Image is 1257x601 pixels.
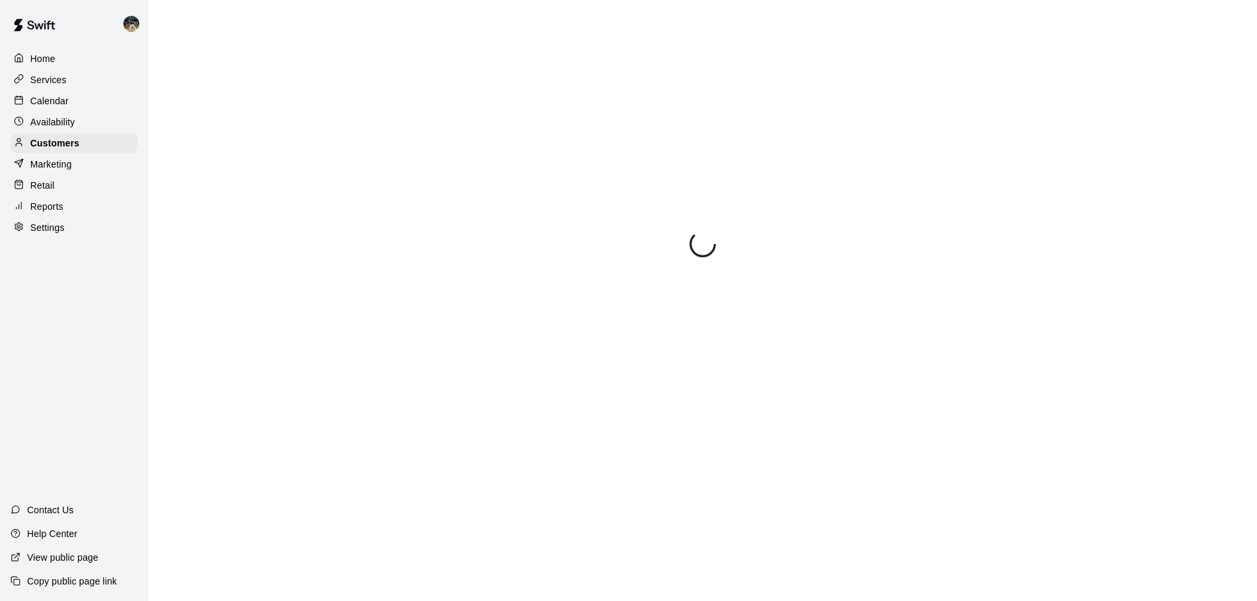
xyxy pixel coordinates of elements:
[11,154,138,174] a: Marketing
[11,70,138,90] a: Services
[121,11,148,37] div: Nolan Gilbert
[30,158,72,171] p: Marketing
[30,115,75,129] p: Availability
[11,133,138,153] a: Customers
[30,94,69,108] p: Calendar
[30,200,63,213] p: Reports
[11,197,138,216] a: Reports
[11,175,138,195] a: Retail
[11,112,138,132] a: Availability
[27,575,117,588] p: Copy public page link
[11,49,138,69] a: Home
[27,551,98,564] p: View public page
[30,221,65,234] p: Settings
[27,503,74,517] p: Contact Us
[30,73,67,86] p: Services
[30,137,79,150] p: Customers
[11,218,138,237] a: Settings
[30,179,55,192] p: Retail
[27,527,77,540] p: Help Center
[11,91,138,111] a: Calendar
[30,52,55,65] p: Home
[123,16,139,32] img: Nolan Gilbert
